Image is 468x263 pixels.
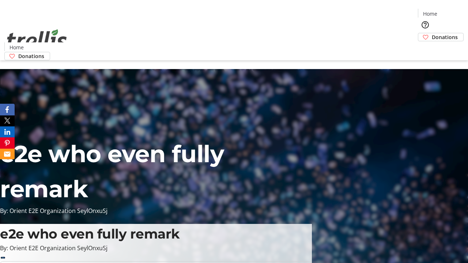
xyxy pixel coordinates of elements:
[10,43,24,51] span: Home
[4,21,69,58] img: Orient E2E Organization SeylOnxuSj's Logo
[418,10,442,18] a: Home
[418,33,464,41] a: Donations
[418,41,433,56] button: Cart
[423,10,437,18] span: Home
[5,43,28,51] a: Home
[4,52,50,60] a: Donations
[418,18,433,32] button: Help
[18,52,44,60] span: Donations
[432,33,458,41] span: Donations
